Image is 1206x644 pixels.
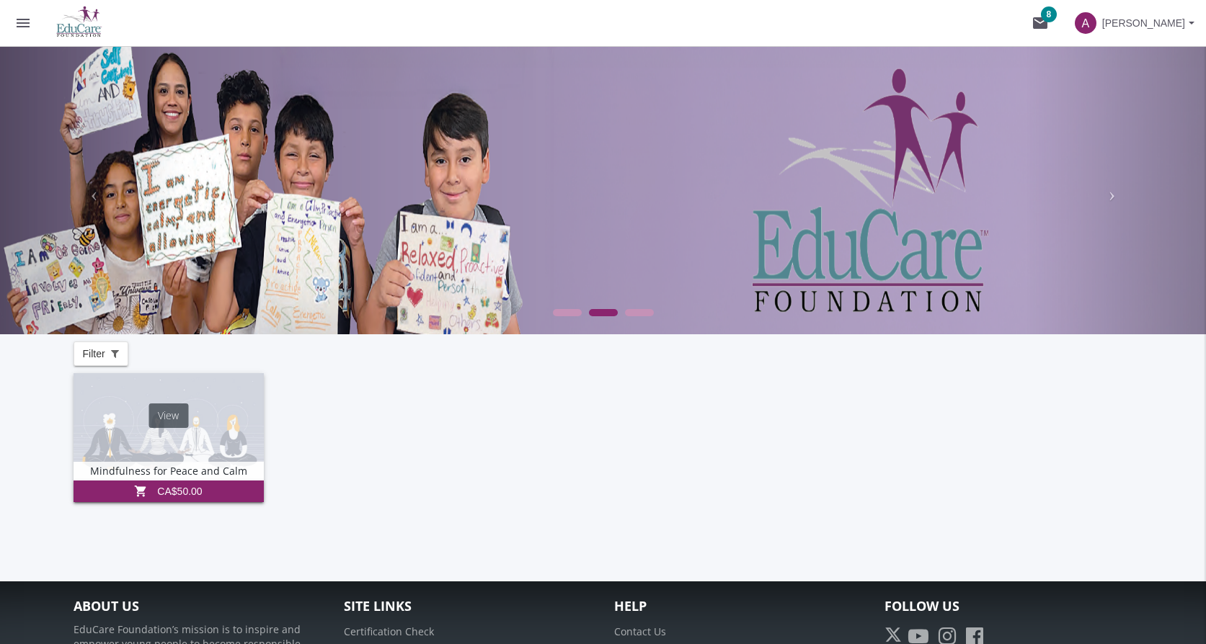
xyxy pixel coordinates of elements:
[74,373,264,480] img: productPicture.png
[884,599,1133,614] h4: Follow Us
[74,480,264,502] button: CA$50.00
[1102,10,1185,36] span: [PERSON_NAME]
[344,599,593,614] h4: Site Links
[344,625,434,638] a: Certification Check
[1075,12,1096,34] span: A
[46,4,114,43] img: logo.png
[14,14,32,32] mat-icon: menu
[1032,14,1049,32] mat-icon: mail
[134,481,148,501] mat-icon: shopping_cart
[614,625,666,638] a: Contact Us
[157,481,202,501] span: CA$50.00
[148,403,188,428] div: View
[83,346,119,361] span: Filter
[74,341,128,366] button: Filter
[614,599,863,614] h4: Help
[77,465,260,476] h4: Mindfulness for Peace and Calm
[74,599,322,614] h4: About Us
